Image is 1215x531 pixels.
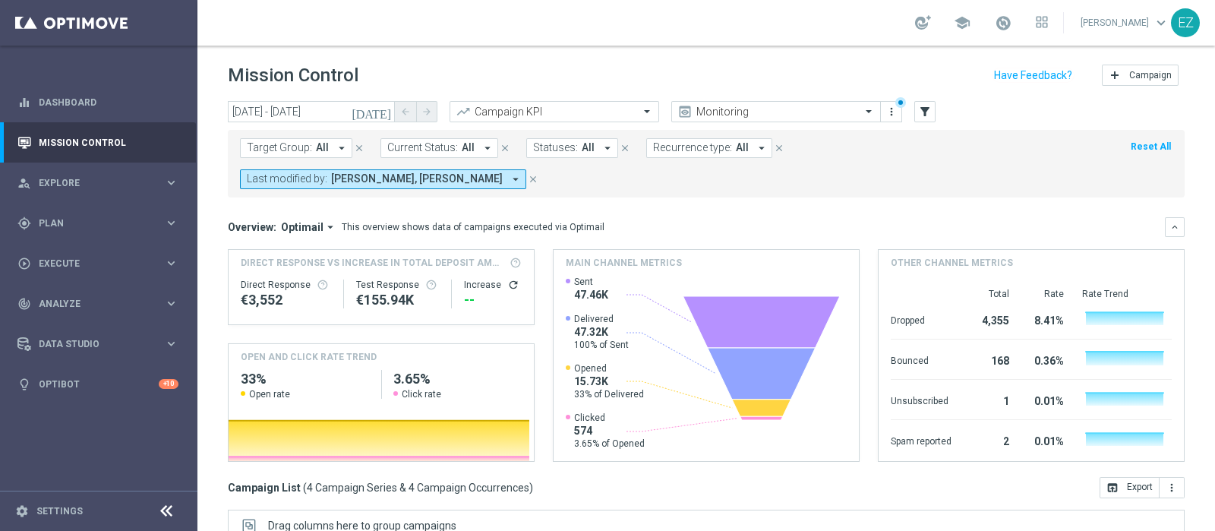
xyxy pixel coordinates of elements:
i: filter_alt [918,105,932,119]
a: Mission Control [39,122,178,163]
button: arrow_back [395,101,416,122]
span: Campaign [1129,70,1172,81]
div: Increase [464,279,522,291]
span: Recurrence type: [653,141,732,154]
i: settings [15,504,29,518]
div: Execute [17,257,164,270]
input: Select date range [228,101,395,122]
button: close [352,140,366,156]
span: [PERSON_NAME], [PERSON_NAME] [331,172,503,185]
span: All [736,141,749,154]
button: [DATE] [349,101,395,124]
div: Bounced [891,347,951,371]
span: Optimail [281,220,323,234]
h2: 3.65% [393,370,522,388]
i: keyboard_arrow_right [164,216,178,230]
button: close [526,171,540,188]
div: Plan [17,217,164,230]
i: keyboard_arrow_right [164,256,178,270]
i: lightbulb [17,378,31,391]
button: Statuses: All arrow_drop_down [526,138,618,158]
div: 4,355 [970,307,1009,331]
span: Plan [39,219,164,228]
div: Total [970,288,1009,300]
i: person_search [17,176,31,190]
i: refresh [507,279,519,291]
span: keyboard_arrow_down [1153,14,1169,31]
button: Target Group: All arrow_drop_down [240,138,352,158]
span: 100% of Sent [574,339,629,351]
div: Test Response [356,279,440,291]
i: trending_up [456,104,471,119]
i: track_changes [17,297,31,311]
div: €155,935 [356,291,440,309]
div: 168 [970,347,1009,371]
div: gps_fixed Plan keyboard_arrow_right [17,217,179,229]
span: Analyze [39,299,164,308]
h4: Main channel metrics [566,256,682,270]
div: play_circle_outline Execute keyboard_arrow_right [17,258,179,270]
h3: Campaign List [228,481,533,495]
button: equalizer Dashboard [17,96,179,109]
button: keyboard_arrow_down [1165,217,1185,237]
button: Reset All [1129,138,1172,155]
a: Settings [36,507,83,516]
h3: Overview: [228,220,276,234]
div: There are unsaved changes [895,97,906,108]
i: open_in_browser [1106,482,1119,494]
div: +10 [159,379,178,389]
div: track_changes Analyze keyboard_arrow_right [17,298,179,310]
span: school [954,14,970,31]
div: 1 [970,387,1009,412]
span: Click rate [402,388,441,400]
div: Dashboard [17,82,178,122]
button: more_vert [884,103,899,121]
div: person_search Explore keyboard_arrow_right [17,177,179,189]
div: Rate Trend [1082,288,1172,300]
button: Mission Control [17,137,179,149]
ng-select: Monitoring [671,101,881,122]
div: Analyze [17,297,164,311]
i: arrow_drop_down [755,141,768,155]
button: Last modified by: [PERSON_NAME], [PERSON_NAME] arrow_drop_down [240,169,526,189]
span: Explore [39,179,164,188]
button: Data Studio keyboard_arrow_right [17,338,179,350]
span: 574 [574,424,645,438]
span: 47.32K [574,325,629,339]
i: arrow_drop_down [323,220,337,234]
button: Optimail arrow_drop_down [276,220,342,234]
span: 4 Campaign Series & 4 Campaign Occurrences [307,481,529,495]
div: 2 [970,428,1009,452]
div: Spam reported [891,428,951,452]
button: close [618,140,632,156]
i: play_circle_outline [17,257,31,270]
span: Opened [574,362,644,375]
span: Open rate [249,388,290,400]
button: open_in_browser Export [1100,477,1160,498]
i: gps_fixed [17,217,31,230]
button: Current Status: All arrow_drop_down [380,138,498,158]
div: 0.36% [1027,347,1064,371]
span: Last modified by: [247,172,327,185]
button: arrow_forward [416,101,437,122]
span: Delivered [574,313,629,325]
i: close [500,143,510,153]
span: Direct Response VS Increase In Total Deposit Amount [241,256,505,270]
i: add [1109,69,1121,81]
i: close [528,174,538,185]
i: arrow_back [400,106,411,117]
i: keyboard_arrow_right [164,337,178,351]
i: arrow_drop_down [601,141,614,155]
div: Explore [17,176,164,190]
button: lightbulb Optibot +10 [17,378,179,390]
i: arrow_drop_down [509,172,522,186]
i: close [354,143,364,153]
i: arrow_forward [421,106,432,117]
div: This overview shows data of campaigns executed via Optimail [342,220,604,234]
i: more_vert [1166,482,1178,494]
div: 0.01% [1027,428,1064,452]
span: 33% of Delivered [574,388,644,400]
div: -- [464,291,522,309]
